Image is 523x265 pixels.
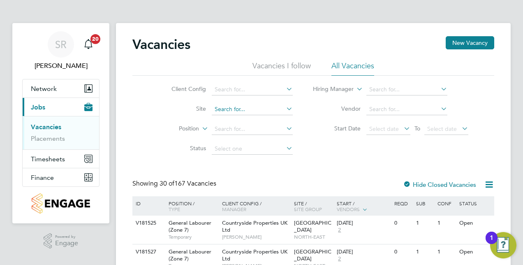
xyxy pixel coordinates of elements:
span: Countryside Properties UK Ltd [222,248,287,262]
span: Manager [222,206,246,212]
span: Network [31,85,57,93]
div: Client Config / [220,196,292,216]
div: 0 [392,216,414,231]
h2: Vacancies [132,36,190,53]
span: Timesheets [31,155,65,163]
div: [DATE] [337,249,390,256]
span: [GEOGRAPHIC_DATA] [294,219,331,233]
span: Sophie Rollinson [22,61,100,71]
div: V181525 [134,216,162,231]
span: 2 [337,256,342,263]
span: Temporary [169,234,218,240]
div: 0 [392,244,414,260]
a: Go to home page [22,193,100,214]
div: Reqd [392,196,414,210]
span: [GEOGRAPHIC_DATA] [294,248,331,262]
span: Site Group [294,206,322,212]
div: 1 [414,216,435,231]
div: [DATE] [337,220,390,227]
span: Select date [369,125,399,132]
div: 1 [414,244,435,260]
a: Placements [31,135,65,142]
div: Open [457,216,493,231]
a: SR[PERSON_NAME] [22,31,100,71]
span: [PERSON_NAME] [222,234,290,240]
span: To [412,123,423,134]
button: Finance [23,168,99,186]
div: 1 [490,238,493,249]
div: Position / [162,196,220,216]
input: Search for... [366,104,447,115]
div: Site / [292,196,335,216]
button: New Vacancy [446,36,494,49]
a: 20 [80,31,97,58]
input: Search for... [212,123,293,135]
input: Search for... [366,84,447,95]
span: 20 [90,34,100,44]
a: Vacancies [31,123,61,131]
div: Sub [414,196,435,210]
label: Vendor [313,105,361,112]
span: NORTH-EAST [294,234,333,240]
li: Vacancies I follow [252,61,311,76]
input: Select one [212,143,293,155]
span: General Labourer (Zone 7) [169,219,211,233]
label: Hide Closed Vacancies [403,181,476,188]
label: Start Date [313,125,361,132]
label: Position [152,125,199,133]
label: Status [159,144,206,152]
input: Search for... [212,84,293,95]
button: Network [23,79,99,98]
div: 1 [435,244,457,260]
span: Powered by [55,233,78,240]
div: V181527 [134,244,162,260]
span: Engage [55,240,78,247]
button: Open Resource Center, 1 new notification [490,232,516,258]
div: Conf [435,196,457,210]
button: Timesheets [23,150,99,168]
span: Finance [31,174,54,181]
span: Countryside Properties UK Ltd [222,219,287,233]
div: Showing [132,179,218,188]
label: Hiring Manager [306,85,354,93]
div: 1 [435,216,457,231]
nav: Main navigation [12,23,109,223]
li: All Vacancies [331,61,374,76]
span: Jobs [31,103,45,111]
div: Start / [335,196,392,217]
input: Search for... [212,104,293,115]
button: Jobs [23,98,99,116]
span: Type [169,206,180,212]
span: 2 [337,227,342,234]
span: 167 Vacancies [160,179,216,188]
label: Client Config [159,85,206,93]
div: Open [457,244,493,260]
img: countryside-properties-logo-retina.png [32,193,90,214]
label: Site [159,105,206,112]
div: ID [134,196,162,210]
div: Jobs [23,116,99,149]
span: Select date [427,125,457,132]
div: Status [457,196,493,210]
a: Powered byEngage [44,233,79,249]
span: 30 of [160,179,174,188]
span: SR [55,39,67,50]
span: General Labourer (Zone 7) [169,248,211,262]
span: Vendors [337,206,360,212]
